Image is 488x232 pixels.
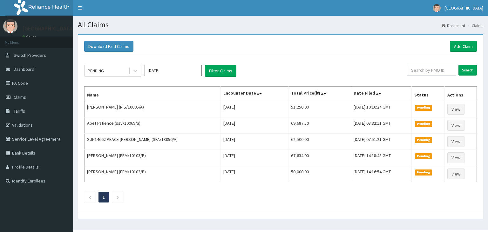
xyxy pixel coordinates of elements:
span: Claims [14,94,26,100]
button: Download Paid Claims [84,41,133,52]
td: Abet Patience (ssv/10069/a) [85,117,221,134]
input: Search [458,65,477,76]
td: [PERSON_NAME] (EFM/10103/B) [85,166,221,182]
td: [DATE] 14:18:48 GMT [351,150,411,166]
td: [DATE] [220,101,288,117]
span: [GEOGRAPHIC_DATA] [444,5,483,11]
th: Status [411,87,445,101]
th: Name [85,87,221,101]
li: Claims [466,23,483,28]
td: [DATE] 08:32:11 GMT [351,117,411,134]
a: Dashboard [442,23,465,28]
h1: All Claims [78,21,483,29]
td: 69,687.50 [288,117,351,134]
td: [PERSON_NAME] (EFM/10103/B) [85,150,221,166]
a: Online [22,35,37,39]
td: 62,500.00 [288,134,351,150]
button: Filter Claims [205,65,236,77]
td: SUN14662 PEACE [PERSON_NAME] (SFA/13856/A) [85,134,221,150]
a: View [447,120,464,131]
p: [GEOGRAPHIC_DATA] [22,26,75,31]
span: Pending [415,105,432,110]
img: User Image [433,4,441,12]
span: Dashboard [14,66,34,72]
td: 51,250.00 [288,101,351,117]
img: User Image [3,19,17,33]
td: [DATE] 14:16:54 GMT [351,166,411,182]
th: Total Price(₦) [288,87,351,101]
span: Tariffs [14,108,25,114]
a: Add Claim [450,41,477,52]
span: Pending [415,121,432,127]
th: Encounter Date [220,87,288,101]
td: 67,634.00 [288,150,351,166]
input: Select Month and Year [145,65,202,76]
a: Previous page [88,194,91,200]
td: [DATE] [220,117,288,134]
a: View [447,136,464,147]
td: [DATE] 07:51:21 GMT [351,134,411,150]
a: View [447,169,464,179]
a: View [447,104,464,115]
th: Date Filed [351,87,411,101]
span: Pending [415,169,432,175]
td: [DATE] [220,150,288,166]
div: PENDING [88,68,104,74]
span: Pending [415,153,432,159]
td: [DATE] 10:10:24 GMT [351,101,411,117]
th: Actions [445,87,477,101]
a: Next page [116,194,119,200]
span: Pending [415,137,432,143]
td: 50,000.00 [288,166,351,182]
a: View [447,152,464,163]
td: [PERSON_NAME] (RIS/10095/A) [85,101,221,117]
input: Search by HMO ID [407,65,456,76]
span: Switch Providers [14,52,46,58]
td: [DATE] [220,134,288,150]
td: [DATE] [220,166,288,182]
a: Page 1 is your current page [103,194,105,200]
